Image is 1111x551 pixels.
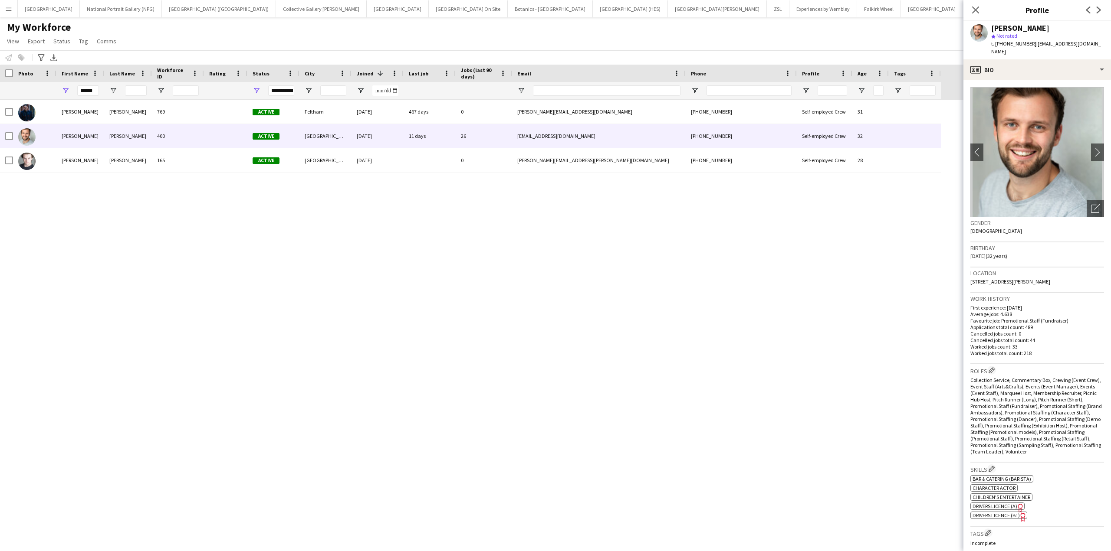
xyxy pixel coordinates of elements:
[970,304,1104,311] p: First experience: [DATE]
[299,148,352,172] div: [GEOGRAPHIC_DATA]
[963,4,1111,16] h3: Profile
[973,476,1031,482] span: Bar & Catering (Barista)
[7,21,71,34] span: My Workforce
[456,124,512,148] div: 26
[789,0,857,17] button: Experiences by Wembley
[97,37,116,45] span: Comms
[93,36,120,47] a: Comms
[253,133,279,140] span: Active
[857,0,901,17] button: Falkirk Wheel
[996,33,1017,39] span: Not rated
[894,87,902,95] button: Open Filter Menu
[797,124,852,148] div: Self-employed Crew
[404,124,456,148] div: 11 days
[372,85,398,96] input: Joined Filter Input
[36,52,46,63] app-action-btn: Advanced filters
[109,70,135,77] span: Last Name
[299,100,352,124] div: Feltham
[691,87,699,95] button: Open Filter Menu
[157,67,188,80] span: Workforce ID
[352,148,404,172] div: [DATE]
[357,87,365,95] button: Open Filter Menu
[973,512,1020,518] span: Drivers Licence (B1)
[152,100,204,124] div: 769
[125,85,147,96] input: Last Name Filter Input
[157,87,165,95] button: Open Filter Menu
[56,148,104,172] div: [PERSON_NAME]
[963,59,1111,80] div: Bio
[533,85,680,96] input: Email Filter Input
[18,70,33,77] span: Photo
[305,87,312,95] button: Open Filter Menu
[691,70,706,77] span: Phone
[79,37,88,45] span: Tag
[767,0,789,17] button: ZSL
[3,36,23,47] a: View
[970,244,1104,252] h3: Birthday
[970,324,1104,330] p: Applications total count: 489
[253,157,279,164] span: Active
[818,85,847,96] input: Profile Filter Input
[24,36,48,47] a: Export
[991,40,1101,55] span: | [EMAIL_ADDRESS][DOMAIN_NAME]
[77,85,99,96] input: First Name Filter Input
[53,37,70,45] span: Status
[517,87,525,95] button: Open Filter Menu
[320,85,346,96] input: City Filter Input
[50,36,74,47] a: Status
[970,337,1104,343] p: Cancelled jobs total count: 44
[76,36,92,47] a: Tag
[352,124,404,148] div: [DATE]
[970,317,1104,324] p: Favourite job: Promotional Staff (Fundraiser)
[512,148,686,172] div: [PERSON_NAME][EMAIL_ADDRESS][PERSON_NAME][DOMAIN_NAME]
[209,70,226,77] span: Rating
[461,67,496,80] span: Jobs (last 90 days)
[970,278,1050,285] span: [STREET_ADDRESS][PERSON_NAME]
[404,100,456,124] div: 467 days
[873,85,884,96] input: Age Filter Input
[970,377,1102,455] span: Collection Service, Commentary Box, Crewing (Event Crew), Event Staff (Arts&Crafts), Events (Even...
[56,124,104,148] div: [PERSON_NAME]
[852,148,889,172] div: 28
[970,269,1104,277] h3: Location
[1087,200,1104,217] div: Open photos pop-in
[797,148,852,172] div: Self-employed Crew
[18,128,36,146] img: Nathan Unthank
[18,153,36,170] img: Nathan James
[593,0,668,17] button: [GEOGRAPHIC_DATA] (HES)
[858,70,867,77] span: Age
[970,253,1007,259] span: [DATE] (32 years)
[80,0,162,17] button: National Portrait Gallery (NPG)
[852,124,889,148] div: 32
[456,148,512,172] div: 0
[970,311,1104,317] p: Average jobs: 4.638
[367,0,429,17] button: [GEOGRAPHIC_DATA]
[991,24,1049,32] div: [PERSON_NAME]
[970,528,1104,538] h3: Tags
[970,350,1104,356] p: Worked jobs total count: 218
[970,343,1104,350] p: Worked jobs count: 33
[991,40,1036,47] span: t. [PHONE_NUMBER]
[28,37,45,45] span: Export
[305,70,315,77] span: City
[7,37,19,45] span: View
[253,109,279,115] span: Active
[910,85,936,96] input: Tags Filter Input
[894,70,906,77] span: Tags
[797,100,852,124] div: Self-employed Crew
[668,0,767,17] button: [GEOGRAPHIC_DATA][PERSON_NAME]
[970,87,1104,217] img: Crew avatar or photo
[802,87,810,95] button: Open Filter Menu
[970,219,1104,227] h3: Gender
[512,124,686,148] div: [EMAIL_ADDRESS][DOMAIN_NAME]
[686,100,797,124] div: [PHONE_NUMBER]
[970,464,1104,473] h3: Skills
[973,485,1016,491] span: Character Actor
[152,124,204,148] div: 400
[517,70,531,77] span: Email
[253,87,260,95] button: Open Filter Menu
[162,0,276,17] button: [GEOGRAPHIC_DATA] ([GEOGRAPHIC_DATA])
[963,0,1028,17] button: Conifox Adventure Park
[56,100,104,124] div: [PERSON_NAME]
[686,148,797,172] div: [PHONE_NUMBER]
